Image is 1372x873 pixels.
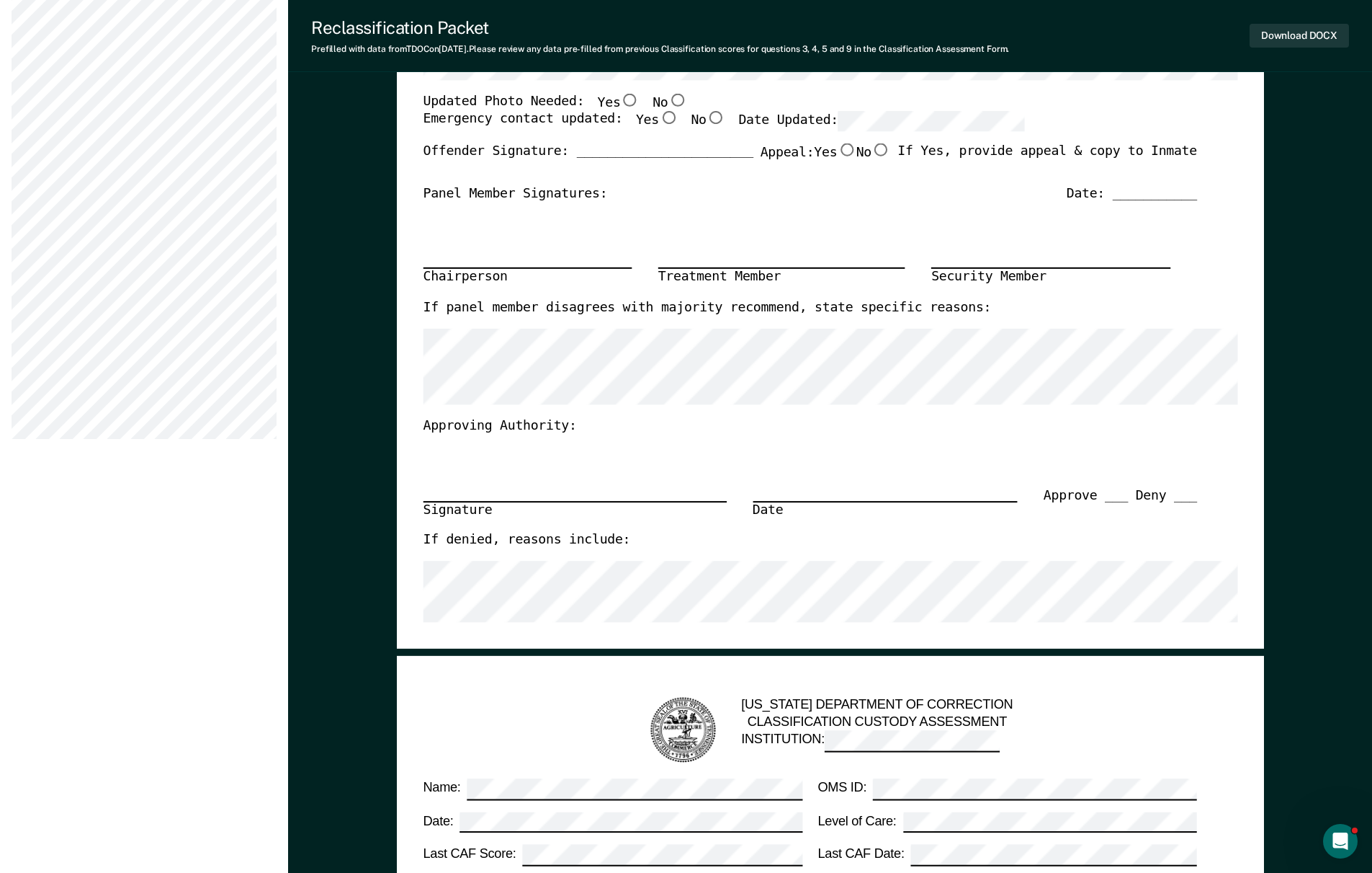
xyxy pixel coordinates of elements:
input: OMS ID: [873,779,1197,800]
div: Date [752,500,1017,519]
div: Date: ___________ [1066,185,1196,203]
div: Reclassification Packet [311,17,1009,38]
div: Emergency contact updated: [423,112,1024,143]
label: If panel member disagrees with majority recommend, state specific reasons: [423,300,991,317]
div: Approve ___ Deny ___ [1043,487,1196,532]
label: OMS ID: [817,779,1196,800]
div: Security Member [931,268,1170,287]
label: Yes [635,112,677,132]
label: Date: [423,812,802,833]
div: Signature [423,500,726,519]
label: If denied, reasons include: [423,532,630,549]
label: No [856,143,890,162]
label: INSTITUTION: [741,731,1013,753]
div: Chairperson [423,268,632,287]
label: Yes [597,93,639,112]
label: Appeal: [760,143,890,174]
iframe: Intercom live chat [1323,824,1358,859]
div: Offender Signature: _______________________ If Yes, provide appeal & copy to Inmate [423,143,1196,185]
label: Yes [814,143,856,162]
label: Last CAF Date: [817,845,1196,867]
input: Name: [467,779,802,800]
div: Updated Photo Needed: [423,93,686,112]
label: Date Updated: [738,112,1024,132]
input: INSTITUTION: [824,731,998,753]
div: Approving Authority: [423,417,1196,435]
label: No [653,93,687,112]
input: Yes [620,93,639,106]
input: Date Updated: [838,112,1023,132]
div: [US_STATE] DEPARTMENT OF CORRECTION CLASSIFICATION CUSTODY ASSESSMENT [741,697,1013,764]
div: Prefilled with data from TDOC on [DATE] . Please review any data pre-filled from previous Classif... [311,44,1009,54]
input: Last CAF Score: [522,845,802,867]
input: Yes [837,143,856,156]
input: Date: [459,812,802,833]
label: Level of Care: [817,812,1196,833]
input: No [706,112,725,125]
button: Download DOCX [1250,24,1349,48]
label: No [691,112,725,132]
div: Panel Member Signatures: [423,185,607,203]
label: Name: [423,779,802,800]
label: Last CAF Score: [423,845,802,867]
input: Last CAF Date: [910,845,1196,867]
input: Level of Care: [902,812,1196,833]
img: TN Seal [647,696,717,766]
div: Treatment Member [658,268,905,287]
input: No [668,93,686,106]
input: Yes [658,112,677,125]
input: No [871,143,890,156]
